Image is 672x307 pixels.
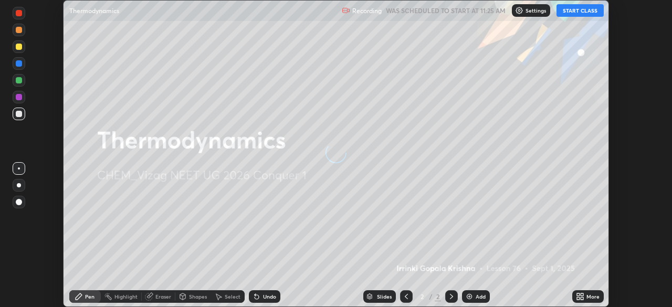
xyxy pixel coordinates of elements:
div: Eraser [155,294,171,299]
button: START CLASS [556,4,604,17]
div: Shapes [189,294,207,299]
div: Select [225,294,240,299]
div: Add [476,294,486,299]
div: More [586,294,600,299]
div: 2 [417,293,427,300]
img: recording.375f2c34.svg [342,6,350,15]
img: add-slide-button [465,292,474,301]
div: Undo [263,294,276,299]
div: Slides [377,294,392,299]
div: Highlight [114,294,138,299]
img: class-settings-icons [515,6,523,15]
h5: WAS SCHEDULED TO START AT 11:25 AM [386,6,506,15]
div: Pen [85,294,94,299]
p: Settings [526,8,546,13]
div: 2 [435,292,441,301]
div: / [429,293,433,300]
p: Thermodynamics [69,6,119,15]
p: Recording [352,7,382,15]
